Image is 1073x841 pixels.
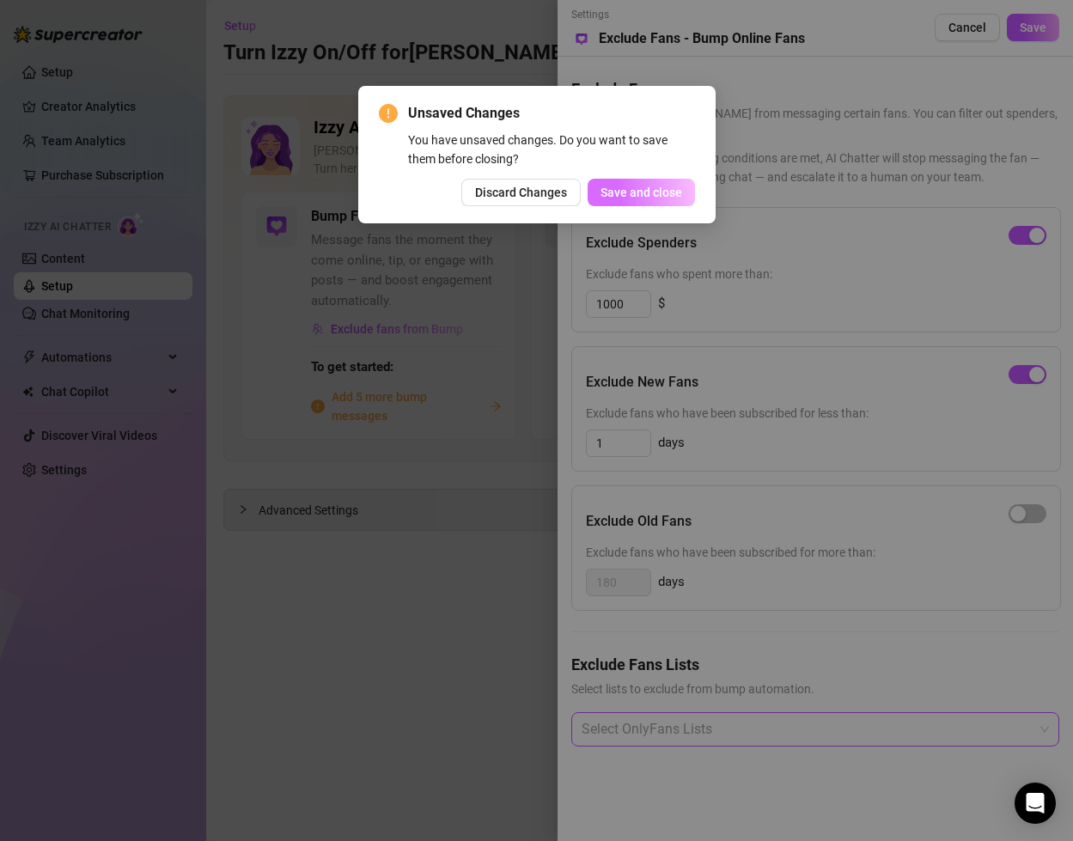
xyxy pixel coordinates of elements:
[461,179,581,206] button: Discard Changes
[379,104,398,123] span: exclamation-circle
[1015,783,1056,824] div: Open Intercom Messenger
[408,103,695,124] span: Unsaved Changes
[588,179,695,206] button: Save and close
[475,186,567,199] span: Discard Changes
[601,186,682,199] span: Save and close
[408,131,695,168] div: You have unsaved changes. Do you want to save them before closing?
